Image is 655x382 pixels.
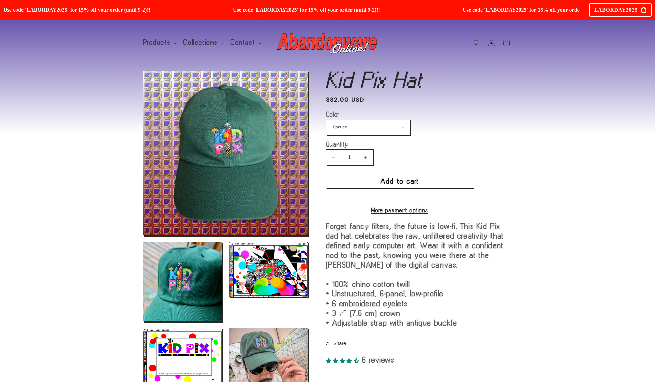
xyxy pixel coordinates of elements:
span: Contact [231,40,255,46]
span: Collections [183,40,218,46]
span: Use code 'LABORDAY2025' for 15% off your order (until 9-2)!! [3,7,224,13]
button: Share [326,336,348,351]
span: Products [143,40,171,46]
span: 4.67 stars [326,355,362,364]
summary: Products [139,36,180,50]
a: More payment options [326,207,474,213]
h1: Kid Pix Hat [326,71,512,89]
div: Forget fancy filters, the future is low-fi. This Kid Pix dad hat celebrates the raw, unfiltered c... [326,221,512,328]
label: Color [326,111,474,118]
span: 6 reviews [362,355,394,364]
label: Quantity [326,141,474,148]
span: Use code 'LABORDAY2025' for 15% off your order (until 9-2)!! [232,7,453,13]
summary: Collections [179,36,227,50]
summary: Contact [227,36,264,50]
summary: Search [469,36,484,50]
span: $32.00 USD [326,95,365,104]
div: LABORDAY2025 [589,3,652,17]
img: Abandonware [277,30,378,56]
button: Add to cart [326,173,474,188]
a: Abandonware [275,27,380,59]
